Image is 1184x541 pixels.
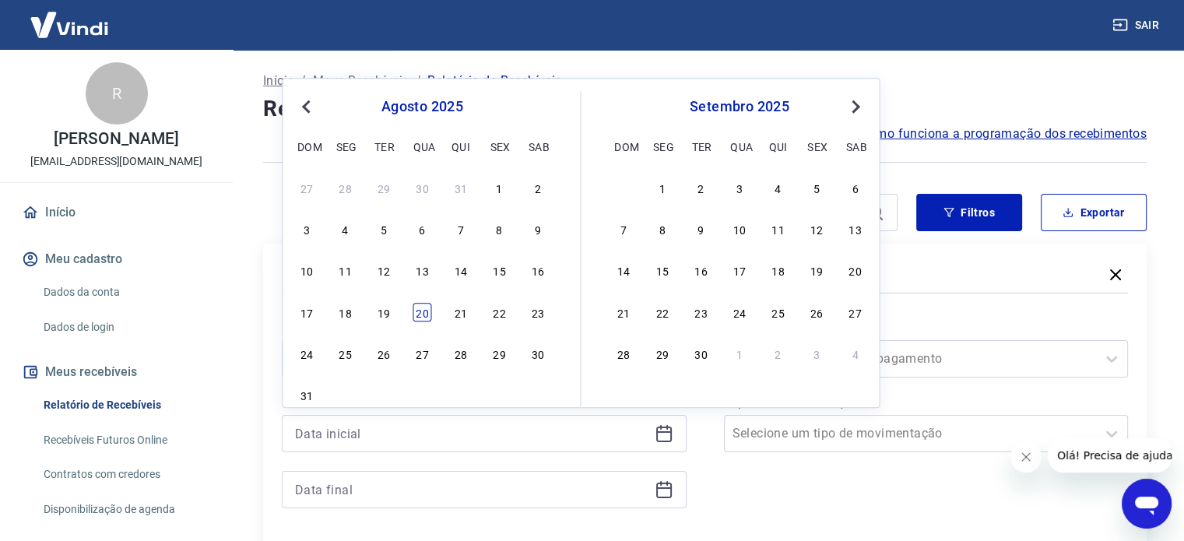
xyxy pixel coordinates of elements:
div: Choose domingo, 7 de setembro de 2025 [614,220,633,238]
a: Contratos com credores [37,458,214,490]
div: qua [413,137,431,156]
div: sab [846,137,865,156]
div: Choose sábado, 27 de setembro de 2025 [846,303,865,321]
div: qua [730,137,749,156]
div: Choose terça-feira, 2 de setembro de 2025 [374,386,393,405]
div: Choose sexta-feira, 22 de agosto de 2025 [490,303,508,321]
button: Next Month [846,97,865,116]
a: Meus Recebíveis [313,72,409,90]
div: Choose terça-feira, 16 de setembro de 2025 [691,262,710,280]
div: sex [490,137,508,156]
div: Choose sábado, 13 de setembro de 2025 [846,220,865,238]
div: Choose terça-feira, 5 de agosto de 2025 [374,220,393,238]
h4: Relatório de Recebíveis [263,93,1147,125]
div: Choose domingo, 10 de agosto de 2025 [297,262,316,280]
p: [EMAIL_ADDRESS][DOMAIN_NAME] [30,153,202,170]
div: Choose quinta-feira, 14 de agosto de 2025 [451,262,470,280]
a: Relatório de Recebíveis [37,389,214,421]
div: agosto 2025 [295,97,549,116]
div: seg [653,137,672,156]
input: Data final [295,478,648,501]
div: qui [451,137,470,156]
button: Filtros [916,194,1022,231]
div: Choose terça-feira, 30 de setembro de 2025 [691,344,710,363]
input: Data inicial [295,422,648,445]
iframe: Botão para abrir a janela de mensagens [1122,479,1172,529]
div: Choose sábado, 16 de agosto de 2025 [529,262,547,280]
div: seg [336,137,355,156]
div: Choose domingo, 3 de agosto de 2025 [297,220,316,238]
button: Meus recebíveis [19,355,214,389]
div: Choose quinta-feira, 21 de agosto de 2025 [451,303,470,321]
div: Choose segunda-feira, 25 de agosto de 2025 [336,344,355,363]
button: Meu cadastro [19,242,214,276]
div: Choose quinta-feira, 4 de setembro de 2025 [451,386,470,405]
div: Choose sábado, 9 de agosto de 2025 [529,220,547,238]
div: Choose sexta-feira, 26 de setembro de 2025 [807,303,826,321]
a: Início [19,195,214,230]
div: Choose segunda-feira, 1 de setembro de 2025 [653,178,672,197]
div: dom [614,137,633,156]
div: Choose terça-feira, 29 de julho de 2025 [374,178,393,197]
div: sex [807,137,826,156]
a: Saiba como funciona a programação dos recebimentos [825,125,1147,143]
div: Choose domingo, 31 de agosto de 2025 [297,386,316,405]
div: Choose quinta-feira, 31 de julho de 2025 [451,178,470,197]
div: Choose domingo, 14 de setembro de 2025 [614,262,633,280]
a: Dados da conta [37,276,214,308]
a: Disponibilização de agenda [37,494,214,525]
div: Choose sábado, 2 de agosto de 2025 [529,178,547,197]
div: Choose quinta-feira, 28 de agosto de 2025 [451,344,470,363]
span: Olá! Precisa de ajuda? [9,11,131,23]
div: Choose domingo, 31 de agosto de 2025 [614,178,633,197]
div: Choose terça-feira, 2 de setembro de 2025 [691,178,710,197]
div: sab [529,137,547,156]
div: month 2025-08 [295,176,549,406]
div: Choose quinta-feira, 11 de setembro de 2025 [769,220,788,238]
div: Choose sábado, 20 de setembro de 2025 [846,262,865,280]
div: Choose quinta-feira, 18 de setembro de 2025 [769,262,788,280]
button: Exportar [1041,194,1147,231]
div: Choose quarta-feira, 20 de agosto de 2025 [413,303,431,321]
div: Choose quarta-feira, 10 de setembro de 2025 [730,220,749,238]
div: Choose domingo, 17 de agosto de 2025 [297,303,316,321]
div: Choose segunda-feira, 1 de setembro de 2025 [336,386,355,405]
div: Choose sexta-feira, 19 de setembro de 2025 [807,262,826,280]
div: Choose sábado, 6 de setembro de 2025 [529,386,547,405]
div: Choose domingo, 21 de setembro de 2025 [614,303,633,321]
p: [PERSON_NAME] [54,131,178,147]
div: setembro 2025 [613,97,867,116]
div: dom [297,137,316,156]
div: Choose sexta-feira, 15 de agosto de 2025 [490,262,508,280]
a: Início [263,72,294,90]
div: Choose sábado, 6 de setembro de 2025 [846,178,865,197]
div: Choose sexta-feira, 5 de setembro de 2025 [490,386,508,405]
button: Previous Month [297,97,315,116]
div: Choose domingo, 24 de agosto de 2025 [297,344,316,363]
div: Choose quarta-feira, 13 de agosto de 2025 [413,262,431,280]
div: Choose quinta-feira, 7 de agosto de 2025 [451,220,470,238]
div: Choose quarta-feira, 3 de setembro de 2025 [730,178,749,197]
div: Choose segunda-feira, 22 de setembro de 2025 [653,303,672,321]
div: Choose terça-feira, 9 de setembro de 2025 [691,220,710,238]
div: Choose sexta-feira, 1 de agosto de 2025 [490,178,508,197]
div: Choose sexta-feira, 5 de setembro de 2025 [807,178,826,197]
div: Choose sábado, 4 de outubro de 2025 [846,344,865,363]
div: Choose sexta-feira, 3 de outubro de 2025 [807,344,826,363]
div: Choose terça-feira, 12 de agosto de 2025 [374,262,393,280]
div: Choose quinta-feira, 25 de setembro de 2025 [769,303,788,321]
div: Choose sexta-feira, 29 de agosto de 2025 [490,344,508,363]
div: Choose segunda-feira, 28 de julho de 2025 [336,178,355,197]
div: Choose segunda-feira, 18 de agosto de 2025 [336,303,355,321]
div: Choose quarta-feira, 1 de outubro de 2025 [730,344,749,363]
div: Choose quarta-feira, 3 de setembro de 2025 [413,386,431,405]
div: Choose quarta-feira, 24 de setembro de 2025 [730,303,749,321]
a: Recebíveis Futuros Online [37,424,214,456]
div: Choose quinta-feira, 4 de setembro de 2025 [769,178,788,197]
div: Choose segunda-feira, 11 de agosto de 2025 [336,262,355,280]
div: Choose segunda-feira, 15 de setembro de 2025 [653,262,672,280]
p: / [300,72,306,90]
